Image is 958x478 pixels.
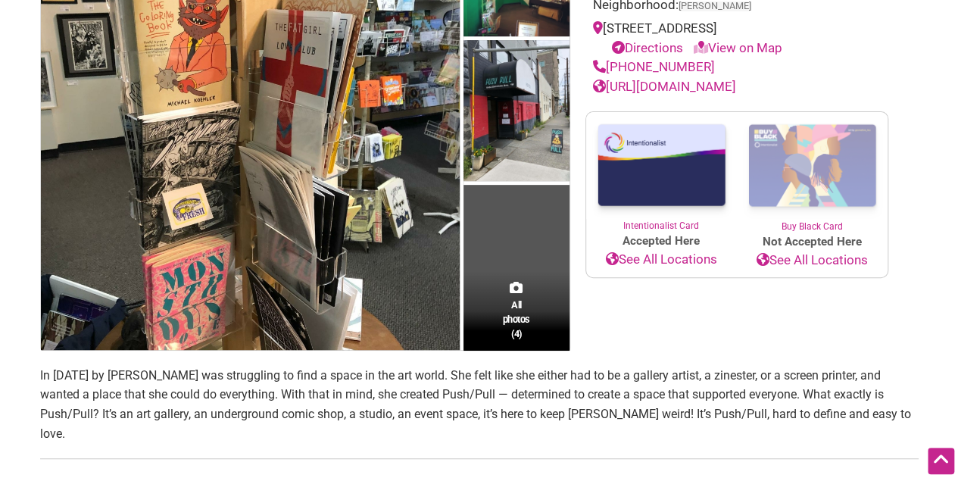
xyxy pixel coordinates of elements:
a: Intentionalist Card [586,112,737,233]
a: See All Locations [737,251,888,270]
span: All photos (4) [503,298,530,341]
a: View on Map [694,40,782,55]
span: Accepted Here [586,233,737,250]
div: [STREET_ADDRESS] [593,19,881,58]
a: Directions [612,40,683,55]
div: Scroll Back to Top [928,448,954,474]
img: Intentionalist Card [586,112,737,219]
span: In [DATE] by [PERSON_NAME] was struggling to find a space in the art world. She felt like she eit... [40,368,911,441]
a: [PHONE_NUMBER] [593,59,715,74]
img: Buy Black Card [737,112,888,220]
span: [PERSON_NAME] [679,2,751,11]
a: [URL][DOMAIN_NAME] [593,79,736,94]
a: See All Locations [586,250,737,270]
a: Buy Black Card [737,112,888,233]
span: Not Accepted Here [737,233,888,251]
